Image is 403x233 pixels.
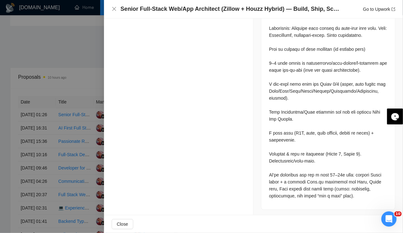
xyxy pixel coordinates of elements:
span: export [392,7,395,11]
span: close [112,6,117,11]
a: Go to Upworkexport [363,7,395,12]
span: Close [117,221,128,228]
h4: Senior Full-Stack Web/App Architect (Zillow + Houzz Hybrid) — Build, Ship, Scale [121,5,340,13]
button: Close [112,219,133,229]
iframe: Intercom live chat [381,211,397,227]
button: Close [112,6,117,12]
span: 10 [394,211,402,216]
